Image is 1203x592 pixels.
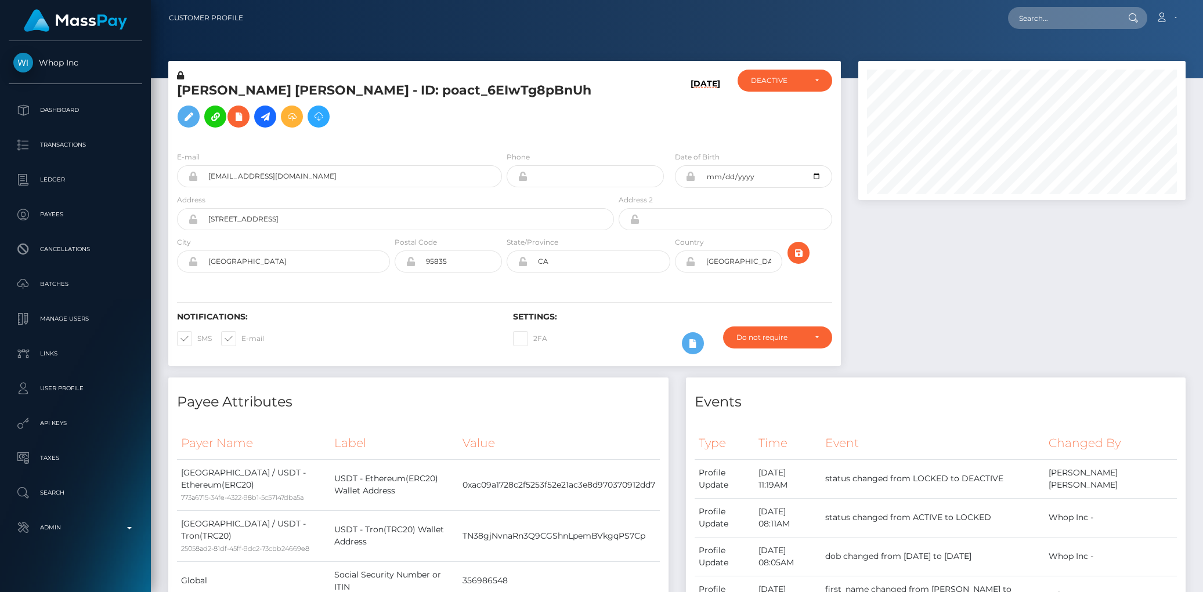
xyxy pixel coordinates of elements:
td: [GEOGRAPHIC_DATA] / USDT - Ethereum(ERC20) [177,459,330,510]
p: Links [13,345,138,362]
h4: Events [695,392,1177,412]
input: Search... [1008,7,1117,29]
label: 2FA [513,331,547,346]
h6: Notifications: [177,312,496,322]
td: USDT - Tron(TRC20) Wallet Address [330,510,459,561]
a: Admin [9,513,142,542]
small: 25058ad2-81df-45ff-9dc2-73cbb24669e8 [181,544,309,553]
a: Cancellations [9,235,142,264]
a: Manage Users [9,304,142,333]
th: Time [754,427,821,459]
p: Dashboard [13,101,138,119]
img: Whop Inc [13,53,33,72]
a: Ledger [9,165,142,194]
h4: Payee Attributes [177,392,660,412]
td: [DATE] 11:19AM [754,459,821,498]
p: User Profile [13,380,138,397]
p: Admin [13,519,138,536]
td: TN38gjNvnaRn3Q9CGShnLpemBVkgqPS7Cp [458,510,659,561]
span: Whop Inc [9,57,142,68]
p: Transactions [13,136,138,154]
label: Country [675,237,704,248]
p: Ledger [13,171,138,188]
th: Type [695,427,755,459]
th: Payer Name [177,427,330,459]
h5: [PERSON_NAME] [PERSON_NAME] - ID: poact_6EIwTg8pBnUh [177,82,608,133]
a: Initiate Payout [254,106,276,128]
h6: [DATE] [691,79,720,137]
label: SMS [177,331,212,346]
td: Profile Update [695,537,755,576]
th: Label [330,427,459,459]
img: MassPay Logo [24,9,127,32]
p: Manage Users [13,310,138,328]
label: Postal Code [395,237,437,248]
td: 0xac09a1728c2f5253f52e21ac3e8d970370912dd7 [458,459,659,510]
td: [PERSON_NAME] [PERSON_NAME] [1045,459,1177,498]
a: API Keys [9,409,142,438]
td: dob changed from [DATE] to [DATE] [821,537,1045,576]
th: Event [821,427,1045,459]
td: Profile Update [695,459,755,498]
label: Phone [507,152,530,162]
a: Transactions [9,130,142,159]
button: Do not require [723,326,832,348]
button: DEACTIVE [738,70,832,92]
label: Date of Birth [675,152,720,162]
td: Whop Inc - [1045,537,1177,576]
td: Whop Inc - [1045,498,1177,537]
div: DEACTIVE [751,76,805,85]
td: [GEOGRAPHIC_DATA] / USDT - Tron(TRC20) [177,510,330,561]
p: Search [13,484,138,502]
p: API Keys [13,415,138,432]
th: Value [458,427,659,459]
p: Batches [13,275,138,293]
p: Taxes [13,449,138,467]
h6: Settings: [513,312,832,322]
a: Taxes [9,444,142,473]
label: Address 2 [619,195,653,205]
p: Payees [13,206,138,223]
td: status changed from LOCKED to DEACTIVE [821,459,1045,498]
a: Dashboard [9,96,142,125]
td: status changed from ACTIVE to LOCKED [821,498,1045,537]
th: Changed By [1045,427,1177,459]
a: User Profile [9,374,142,403]
a: Links [9,339,142,368]
a: Customer Profile [169,6,243,30]
small: 773a6715-34fe-4322-98b1-5c57147dba5a [181,493,304,502]
div: Do not require [736,333,805,342]
td: Profile Update [695,498,755,537]
a: Search [9,478,142,507]
label: State/Province [507,237,558,248]
td: USDT - Ethereum(ERC20) Wallet Address [330,459,459,510]
td: [DATE] 08:11AM [754,498,821,537]
a: Payees [9,200,142,229]
label: E-mail [177,152,200,162]
a: Batches [9,270,142,299]
td: [DATE] 08:05AM [754,537,821,576]
label: E-mail [221,331,264,346]
label: City [177,237,191,248]
p: Cancellations [13,241,138,258]
label: Address [177,195,205,205]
